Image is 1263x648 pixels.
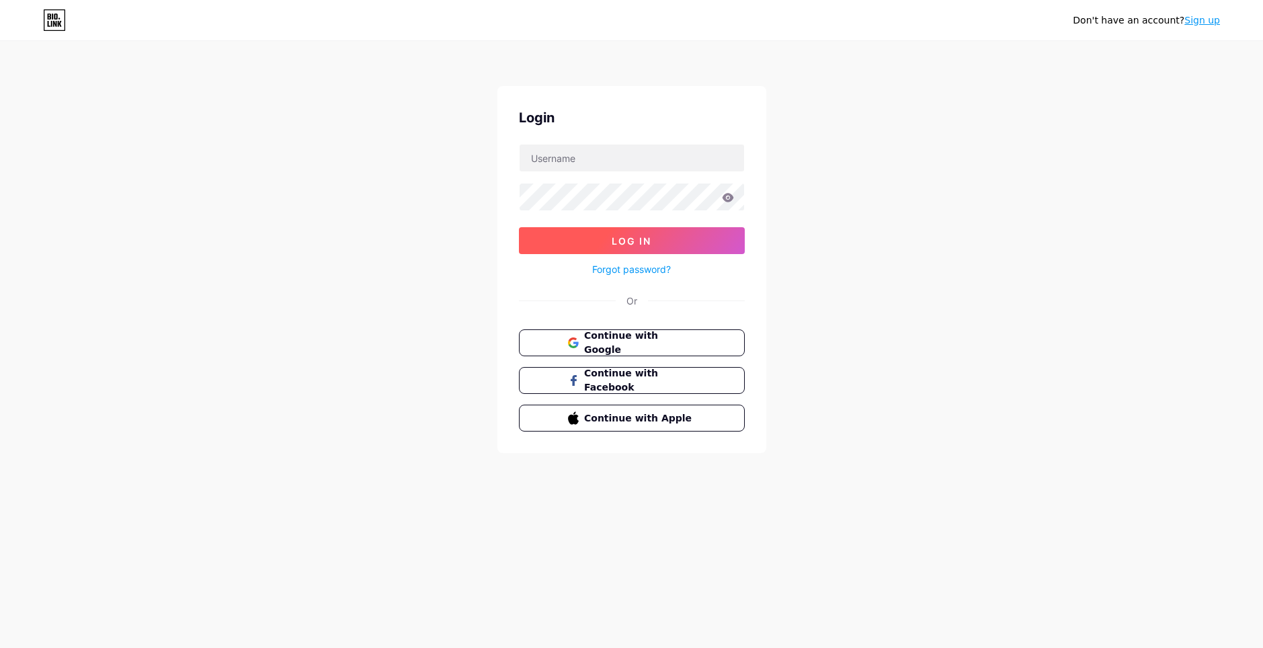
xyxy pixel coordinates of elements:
[612,235,651,247] span: Log In
[519,227,745,254] button: Log In
[1184,15,1220,26] a: Sign up
[592,262,671,276] a: Forgot password?
[1073,13,1220,28] div: Don't have an account?
[519,108,745,128] div: Login
[519,367,745,394] button: Continue with Facebook
[520,145,744,171] input: Username
[584,329,695,357] span: Continue with Google
[584,366,695,395] span: Continue with Facebook
[519,329,745,356] button: Continue with Google
[519,405,745,432] button: Continue with Apple
[584,411,695,426] span: Continue with Apple
[626,294,637,308] div: Or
